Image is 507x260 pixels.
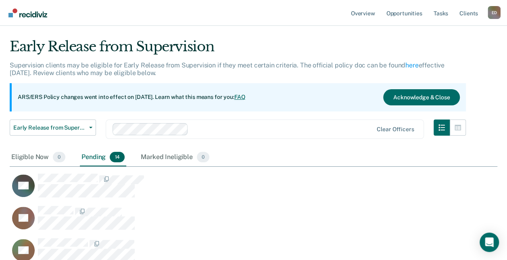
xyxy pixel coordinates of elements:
img: Recidiviz [8,8,47,17]
div: Clear officers [377,126,414,133]
div: Pending14 [80,149,126,166]
span: 0 [197,152,209,162]
div: Eligible Now0 [10,149,67,166]
button: Early Release from Supervision [10,120,96,136]
a: here [405,61,418,69]
span: Early Release from Supervision [13,124,86,131]
div: Marked Ineligible0 [139,149,211,166]
a: FAQ [234,94,246,100]
p: Supervision clients may be eligible for Early Release from Supervision if they meet certain crite... [10,61,444,77]
div: Open Intercom Messenger [480,233,499,252]
div: CaseloadOpportunityCell-04330898 [10,205,436,238]
div: Early Release from Supervision [10,38,466,61]
span: 14 [110,152,125,162]
div: E D [488,6,501,19]
button: Profile dropdown button [488,6,501,19]
button: Acknowledge & Close [383,89,460,105]
p: ARS/ERS Policy changes went into effect on [DATE]. Learn what this means for you: [18,93,245,101]
span: 0 [53,152,65,162]
div: CaseloadOpportunityCell-01354979 [10,173,436,205]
